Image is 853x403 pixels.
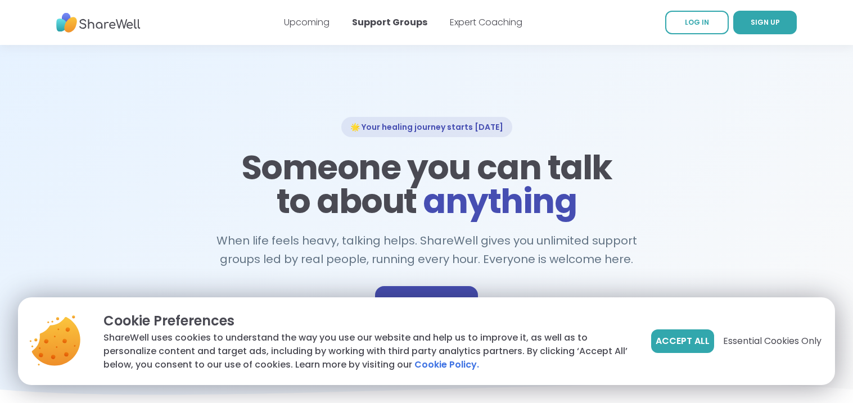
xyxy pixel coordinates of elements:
button: Accept All [651,329,714,353]
a: SIGN UP [733,11,797,34]
span: SIGN UP [751,17,780,27]
div: 🌟 Your healing journey starts [DATE] [341,117,512,137]
p: ShareWell uses cookies to understand the way you use our website and help us to improve it, as we... [103,331,633,372]
p: Cookie Preferences [103,311,633,331]
a: Cookie Policy. [414,358,479,372]
a: Expert Coaching [450,16,522,29]
span: LOG IN [685,17,709,27]
a: Join Now [375,286,478,318]
h2: When life feels heavy, talking helps. ShareWell gives you unlimited support groups led by real pe... [211,232,643,268]
img: ShareWell Nav Logo [56,7,141,38]
span: anything [423,178,576,225]
h1: Someone you can talk to about [238,151,616,218]
span: Accept All [656,334,710,348]
a: Support Groups [352,16,427,29]
span: Essential Cookies Only [723,334,822,348]
a: LOG IN [665,11,729,34]
a: Upcoming [284,16,330,29]
span: Join Now [398,295,455,309]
